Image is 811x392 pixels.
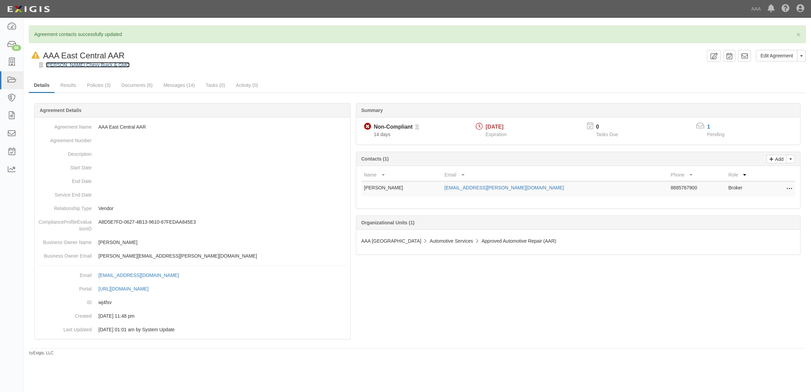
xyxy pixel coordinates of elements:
dt: Business Owner Email [37,249,92,259]
th: Email [442,169,668,181]
b: Summary [361,108,383,113]
th: Name [361,169,442,181]
dt: Last Updated [37,323,92,333]
dt: Agreement Number [37,134,92,144]
dt: Business Owner Name [37,236,92,246]
dd: wj4fxv [37,296,347,309]
dt: Email [37,268,92,279]
td: Broker [725,181,768,197]
dt: Service End Date [37,188,92,198]
a: Exigis, LLC [33,351,54,355]
b: Agreement Details [40,108,81,113]
button: Close [796,31,800,38]
p: [PERSON_NAME][EMAIL_ADDRESS][PERSON_NAME][DOMAIN_NAME] [98,253,347,259]
i: Help Center - Complianz [781,5,790,13]
p: [PERSON_NAME] [98,239,347,246]
a: Tasks (0) [201,78,230,92]
td: 8885767900 [668,181,726,197]
i: In Default since 10/15/2025 [32,52,40,59]
td: [PERSON_NAME] [361,181,442,197]
i: Non-Compliant [364,123,371,130]
span: Expiration [486,132,507,137]
span: Automotive Services [430,238,473,244]
div: [EMAIL_ADDRESS][DOMAIN_NAME] [98,272,179,279]
span: Tasks Due [596,132,618,137]
p: 0 [596,123,626,131]
a: Add [767,155,787,163]
dd: [DATE] 11:48 pm [37,309,347,323]
dt: End Date [37,174,92,185]
dt: ComplianceProfileEvaluationID [37,215,92,232]
dd: Vendor [37,202,347,215]
div: Non-Compliant [374,123,413,131]
dd: [DATE] 01:01 am by System Update [37,323,347,336]
span: [DATE] [486,124,504,130]
p: Agreement contacts successfully updated [34,31,800,38]
dt: Agreement Name [37,120,92,130]
a: Messages (14) [158,78,200,92]
dt: Portal [37,282,92,292]
th: Role [725,169,768,181]
img: logo-5460c22ac91f19d4615b14bd174203de0afe785f0fc80cf4dbbc73dc1793850b.png [5,3,52,15]
dt: Start Date [37,161,92,171]
span: Pending [707,132,724,137]
dt: Relationship Type [37,202,92,212]
a: Documents (6) [116,78,158,92]
th: Phone [668,169,726,181]
dt: ID [37,296,92,306]
a: AAA [748,2,764,16]
small: by [29,350,54,356]
a: Policies (3) [82,78,116,92]
span: × [796,31,800,38]
p: A8D5E7FD-0627-4B13-9610-67FEDAA845E3 [98,219,347,225]
a: [PERSON_NAME] Chevy Buick & GMC [46,62,130,68]
a: 1 [707,124,710,130]
span: Approved Automotive Repair (AAR) [482,238,556,244]
a: Details [29,78,55,93]
a: [EMAIL_ADDRESS][DOMAIN_NAME] [98,273,186,278]
p: Add [773,155,784,163]
a: [URL][DOMAIN_NAME] [98,286,156,292]
span: AAA [GEOGRAPHIC_DATA] [361,238,421,244]
div: 86 [12,45,21,51]
dd: AAA East Central AAR [37,120,347,134]
dt: Created [37,309,92,319]
a: Activity (0) [231,78,263,92]
dt: Description [37,147,92,157]
i: Pending Review [415,125,419,130]
span: AAA East Central AAR [43,51,125,60]
b: Organizational Units (1) [361,220,415,225]
div: AAA East Central AAR [29,50,125,61]
span: Since 10/01/2025 [374,132,391,137]
a: Edit Agreement [756,50,797,61]
b: Contacts (1) [361,156,389,162]
a: [EMAIL_ADDRESS][PERSON_NAME][DOMAIN_NAME] [445,185,564,190]
a: Results [55,78,81,92]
